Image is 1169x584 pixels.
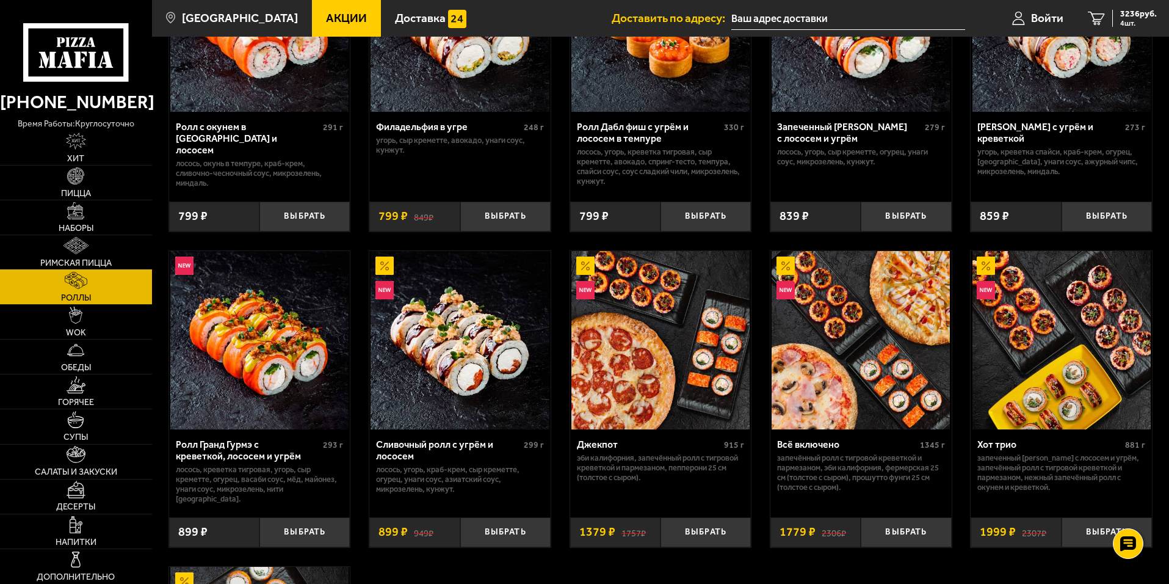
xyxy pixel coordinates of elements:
[1120,20,1157,27] span: 4 шт.
[371,251,549,429] img: Сливочный ролл с угрём и лососем
[980,526,1016,538] span: 1999 ₽
[621,526,646,538] s: 1757 ₽
[375,281,394,299] img: Новинка
[822,526,846,538] s: 2306 ₽
[579,526,615,538] span: 1379 ₽
[1062,517,1152,547] button: Выбрать
[724,440,744,450] span: 915 г
[376,465,544,494] p: лосось, угорь, краб-крем, Сыр креметте, огурец, унаги соус, азиатский соус, микрозелень, кунжут.
[971,251,1152,429] a: АкционныйНовинкаХот трио
[376,439,521,462] div: Сливочный ролл с угрём и лососем
[577,121,722,144] div: Ролл Дабл фиш с угрём и лососем в темпуре
[576,281,595,299] img: Новинка
[176,439,320,462] div: Ролл Гранд Гурмэ с креветкой, лососем и угрём
[169,251,350,429] a: НовинкаРолл Гранд Гурмэ с креветкой, лососем и угрём
[770,251,952,429] a: АкционныйНовинкаВсё включено
[577,147,745,186] p: лосось, угорь, креветка тигровая, Сыр креметте, авокадо, спринг-тесто, темпура, спайси соус, соус...
[524,122,544,133] span: 248 г
[980,210,1009,222] span: 859 ₽
[861,202,951,232] button: Выбрать
[182,12,298,24] span: [GEOGRAPHIC_DATA]
[977,121,1122,144] div: [PERSON_NAME] с угрём и креветкой
[323,122,343,133] span: 291 г
[772,251,950,429] img: Всё включено
[1125,440,1145,450] span: 881 г
[777,439,917,450] div: Всё включено
[61,189,91,198] span: Пицца
[571,251,750,429] img: Джекпот
[612,12,731,24] span: Доставить по адресу:
[414,210,433,222] s: 849 ₽
[59,224,93,233] span: Наборы
[861,517,951,547] button: Выбрать
[63,433,88,442] span: Супы
[58,398,94,407] span: Горячее
[977,147,1145,177] p: угорь, креветка спайси, краб-крем, огурец, [GEOGRAPHIC_DATA], унаги соус, ажурный чипс, микрозеле...
[67,155,84,163] span: Хит
[780,210,809,222] span: 839 ₽
[925,122,945,133] span: 279 г
[780,526,816,538] span: 1779 ₽
[35,468,117,476] span: Салаты и закуски
[524,440,544,450] span: 299 г
[56,503,95,511] span: Десерты
[920,440,945,450] span: 1345 г
[176,121,320,156] div: Ролл с окунем в [GEOGRAPHIC_DATA] и лососем
[61,294,91,302] span: Роллы
[577,439,722,450] div: Джекпот
[175,257,194,275] img: Новинка
[777,453,945,492] p: Запечённый ролл с тигровой креветкой и пармезаном, Эби Калифорния, Фермерская 25 см (толстое с сы...
[977,281,995,299] img: Новинка
[576,257,595,275] img: Акционный
[977,257,995,275] img: Акционный
[977,439,1122,450] div: Хот трио
[977,453,1145,492] p: Запеченный [PERSON_NAME] с лососем и угрём, Запечённый ролл с тигровой креветкой и пармезаном, Не...
[176,465,344,504] p: лосось, креветка тигровая, угорь, Сыр креметте, огурец, васаби соус, мёд, майонез, унаги соус, ми...
[259,202,350,232] button: Выбрать
[776,257,795,275] img: Акционный
[972,251,1151,429] img: Хот трио
[323,440,343,450] span: 293 г
[460,202,551,232] button: Выбрать
[448,10,466,28] img: 15daf4d41897b9f0e9f617042186c801.svg
[570,251,751,429] a: АкционныйНовинкаДжекпот
[37,573,115,582] span: Дополнительно
[1120,10,1157,18] span: 3236 руб.
[395,12,446,24] span: Доставка
[777,121,922,144] div: Запеченный [PERSON_NAME] с лососем и угрём
[731,7,965,30] input: Ваш адрес доставки
[259,517,350,547] button: Выбрать
[369,251,551,429] a: АкционныйНовинкаСливочный ролл с угрём и лососем
[1062,202,1152,232] button: Выбрать
[56,538,96,547] span: Напитки
[1031,12,1063,24] span: Войти
[1125,122,1145,133] span: 273 г
[66,329,86,337] span: WOK
[414,526,433,538] s: 949 ₽
[375,257,394,275] img: Акционный
[777,147,945,167] p: лосось, угорь, Сыр креметте, огурец, унаги соус, микрозелень, кунжут.
[460,517,551,547] button: Выбрать
[61,363,91,372] span: Обеды
[170,251,349,429] img: Ролл Гранд Гурмэ с креветкой, лососем и угрём
[40,259,112,268] span: Римская пицца
[724,122,744,133] span: 330 г
[378,210,408,222] span: 799 ₽
[577,453,745,483] p: Эби Калифорния, Запечённый ролл с тигровой креветкой и пармезаном, Пепперони 25 см (толстое с сыр...
[178,526,208,538] span: 899 ₽
[776,281,795,299] img: Новинка
[579,210,609,222] span: 799 ₽
[378,526,408,538] span: 899 ₽
[178,210,208,222] span: 799 ₽
[661,517,751,547] button: Выбрать
[661,202,751,232] button: Выбрать
[1022,526,1046,538] s: 2307 ₽
[376,121,521,133] div: Филадельфия в угре
[176,159,344,188] p: лосось, окунь в темпуре, краб-крем, сливочно-чесночный соус, микрозелень, миндаль.
[376,136,544,155] p: угорь, Сыр креметте, авокадо, унаги соус, кунжут.
[326,12,367,24] span: Акции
